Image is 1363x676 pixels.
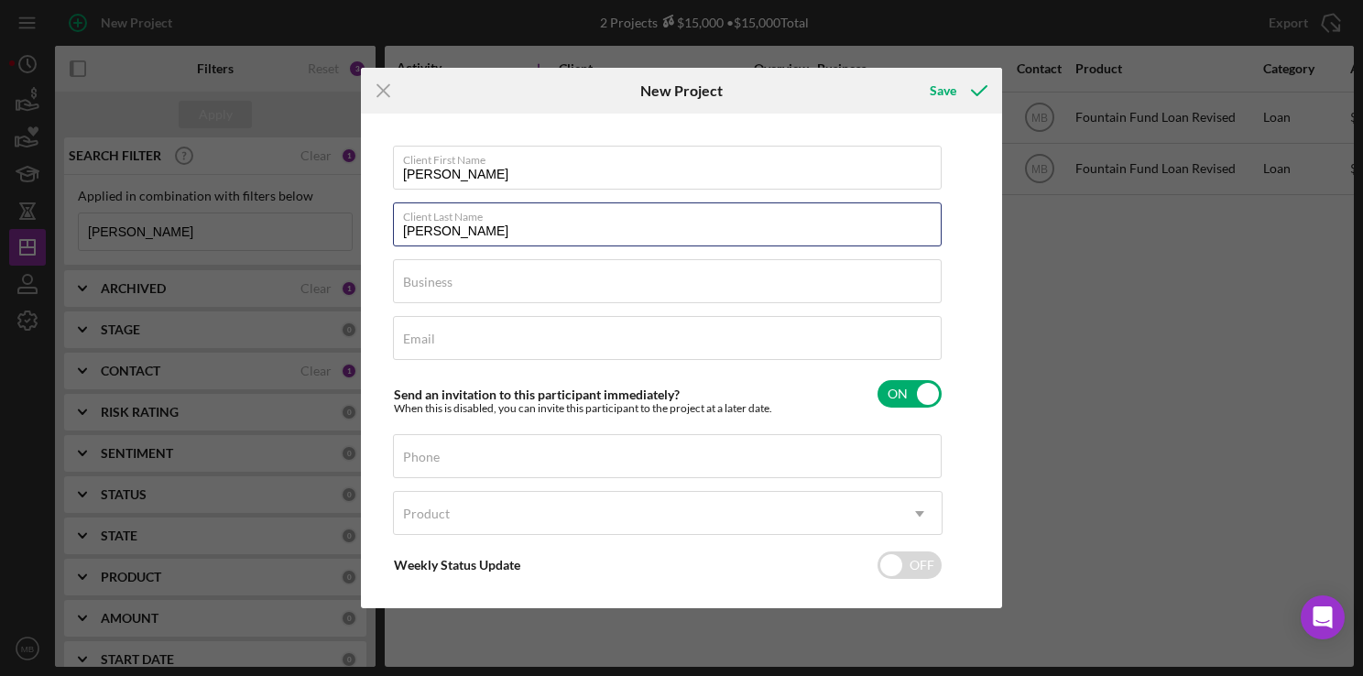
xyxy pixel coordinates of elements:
button: Save [911,72,1002,109]
label: Weekly Status Update [394,557,520,572]
label: Client First Name [403,147,942,167]
div: Save [930,72,956,109]
label: Email [403,332,435,346]
label: Phone [403,450,440,464]
label: Business [403,275,453,289]
div: Open Intercom Messenger [1301,595,1345,639]
label: Client Last Name [403,203,942,224]
label: Send an invitation to this participant immediately? [394,387,680,402]
h6: New Project [640,82,723,99]
div: Product [403,507,450,521]
div: When this is disabled, you can invite this participant to the project at a later date. [394,402,772,415]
